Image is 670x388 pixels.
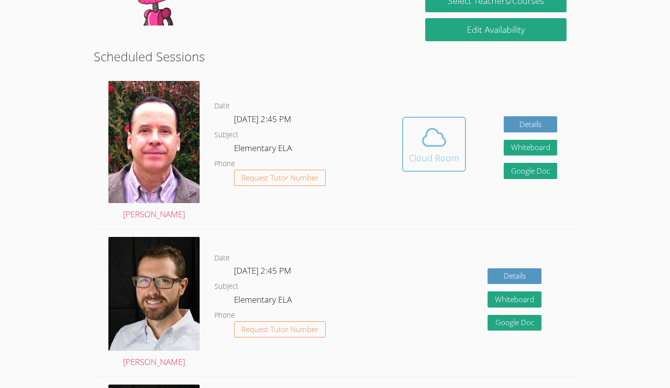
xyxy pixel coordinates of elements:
[234,293,294,310] dd: Elementary ELA
[234,113,291,125] span: [DATE] 2:45 PM
[214,100,230,112] dt: Date
[409,151,459,165] div: Cloud Room
[234,321,326,337] button: Request Tutor Number
[214,129,238,141] dt: Subject
[504,140,558,156] button: Whiteboard
[214,158,235,170] dt: Phone
[488,315,541,331] a: Google Doc
[108,237,200,351] img: avatar.png
[234,265,291,276] span: [DATE] 2:45 PM
[234,141,294,158] dd: Elementary ELA
[214,281,238,293] dt: Subject
[108,237,200,369] a: [PERSON_NAME]
[504,163,558,179] a: Google Doc
[402,117,466,172] button: Cloud Room
[425,18,567,41] a: Edit Availability
[214,252,230,264] dt: Date
[214,310,235,322] dt: Phone
[108,81,200,222] a: [PERSON_NAME]
[488,291,541,308] button: Whiteboard
[504,116,558,132] a: Details
[234,170,326,186] button: Request Tutor Number
[94,47,576,66] h2: Scheduled Sessions
[108,81,200,203] img: avatar.png
[241,326,318,333] span: Request Tutor Number
[488,268,541,285] a: Details
[241,174,318,181] span: Request Tutor Number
